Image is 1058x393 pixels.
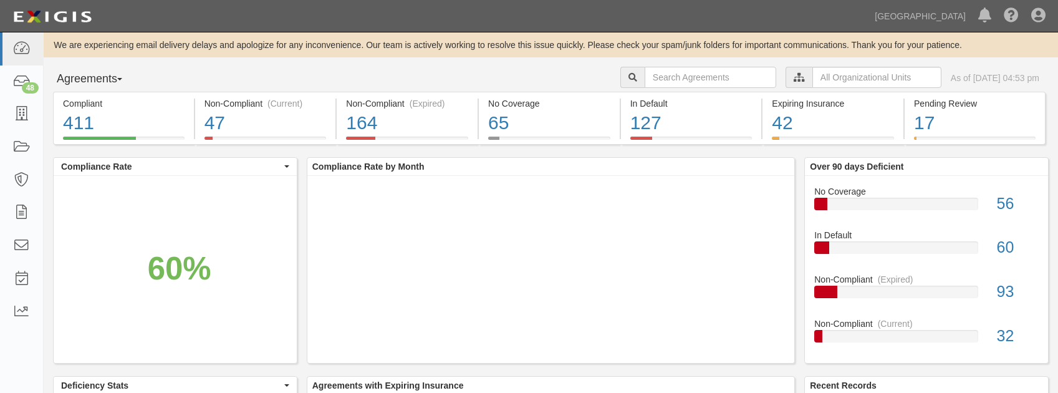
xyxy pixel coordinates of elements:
a: Compliant411 [53,137,194,147]
b: Recent Records [810,381,877,391]
div: In Default [805,229,1048,241]
div: Expiring Insurance [772,97,894,110]
div: Compliant [63,97,185,110]
div: No Coverage [488,97,610,110]
b: Compliance Rate by Month [312,162,425,172]
div: We are experiencing email delivery delays and apologize for any inconvenience. Our team is active... [44,39,1058,51]
span: Compliance Rate [61,160,281,173]
span: Deficiency Stats [61,379,281,392]
b: Over 90 days Deficient [810,162,903,172]
div: 65 [488,110,610,137]
a: In Default127 [621,137,762,147]
div: Non-Compliant (Expired) [346,97,468,110]
div: Pending Review [914,97,1036,110]
div: 411 [63,110,185,137]
div: (Current) [878,318,913,330]
div: 127 [630,110,753,137]
div: (Expired) [878,273,913,286]
div: As of [DATE] 04:53 pm [951,72,1039,84]
img: logo-5460c22ac91f19d4615b14bd174203de0afe785f0fc80cf4dbbc73dc1793850b.png [9,6,95,28]
div: (Expired) [410,97,445,110]
i: Help Center - Complianz [1004,9,1019,24]
a: In Default60 [814,229,1039,273]
div: 32 [988,325,1048,347]
div: 60 [988,236,1048,259]
a: Non-Compliant(Expired)93 [814,273,1039,318]
a: Non-Compliant(Current)32 [814,318,1039,352]
a: No Coverage65 [479,137,620,147]
div: In Default [630,97,753,110]
div: Non-Compliant [805,318,1048,330]
input: Search Agreements [645,67,776,88]
div: Non-Compliant (Current) [204,97,327,110]
button: Agreements [53,67,147,92]
a: No Coverage56 [814,185,1039,230]
div: 47 [204,110,327,137]
a: Pending Review17 [905,137,1046,147]
div: 93 [988,281,1048,303]
a: Non-Compliant(Current)47 [195,137,336,147]
input: All Organizational Units [812,67,941,88]
div: 56 [988,193,1048,215]
div: (Current) [267,97,302,110]
a: Non-Compliant(Expired)164 [337,137,478,147]
div: 17 [914,110,1036,137]
div: No Coverage [805,185,1048,198]
a: Expiring Insurance42 [762,137,903,147]
div: 42 [772,110,894,137]
b: Agreements with Expiring Insurance [312,381,464,391]
div: 48 [22,82,39,94]
div: 60% [148,246,211,291]
a: [GEOGRAPHIC_DATA] [868,4,972,29]
div: Non-Compliant [805,273,1048,286]
div: 164 [346,110,468,137]
button: Compliance Rate [54,158,297,175]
